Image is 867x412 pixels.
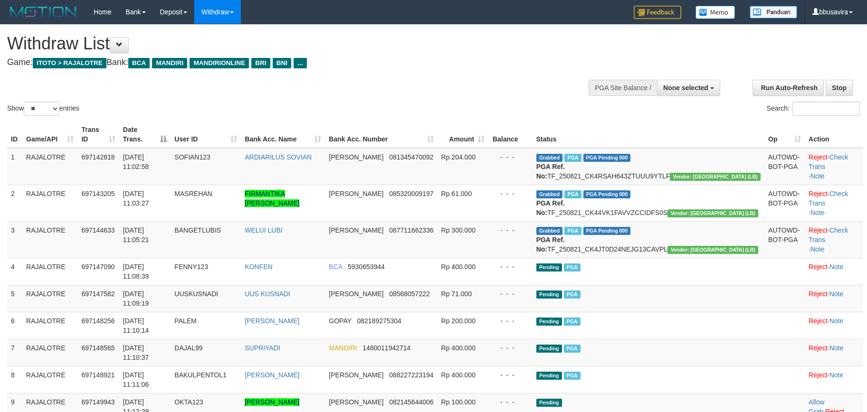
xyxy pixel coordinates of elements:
span: Pending [536,263,562,272]
div: - - - [492,289,528,299]
span: Grabbed [536,154,563,162]
th: Op: activate to sort column ascending [764,121,805,148]
td: RAJALOTRE [22,258,77,285]
b: PGA Ref. No: [536,236,565,253]
a: [PERSON_NAME] [245,398,299,406]
a: Note [810,245,825,253]
a: Check Trans [809,226,848,243]
span: Marked by bbusavira [564,190,581,198]
span: 697147090 [81,263,114,271]
span: [DATE] 11:10:37 [123,344,149,361]
span: BRI [251,58,270,68]
span: Rp 400.000 [441,344,476,352]
td: RAJALOTRE [22,312,77,339]
img: panduan.png [750,6,797,19]
span: FENNY123 [174,263,208,271]
th: Amount: activate to sort column ascending [438,121,489,148]
div: - - - [492,397,528,407]
span: MANDIRI [329,344,357,352]
a: Note [829,344,844,352]
div: - - - [492,262,528,272]
span: [PERSON_NAME] [329,290,383,298]
span: Vendor URL: https://dashboard.q2checkout.com/secure [667,209,758,217]
span: Copy 085320009197 to clipboard [389,190,433,197]
label: Search: [767,102,860,116]
span: 697148565 [81,344,114,352]
a: Note [829,371,844,379]
span: Copy 5930653944 to clipboard [348,263,385,271]
span: Copy 088227223194 to clipboard [389,371,433,379]
span: [DATE] 11:05:21 [123,226,149,243]
span: Pending [536,372,562,380]
h1: Withdraw List [7,34,569,53]
a: Reject [809,190,828,197]
td: · [805,312,863,339]
span: [DATE] 11:08:39 [123,263,149,280]
span: GOPAY [329,317,351,325]
td: · [805,258,863,285]
span: OKTA123 [174,398,203,406]
span: ITOTO > RAJALOTRE [33,58,106,68]
div: - - - [492,316,528,326]
span: Grabbed [536,227,563,235]
span: [PERSON_NAME] [329,371,383,379]
a: Stop [826,80,853,96]
td: 2 [7,185,22,221]
span: Rp 300.000 [441,226,476,234]
span: 697148921 [81,371,114,379]
span: Marked by bbusavira [564,154,581,162]
span: Grabbed [536,190,563,198]
a: Reject [809,226,828,234]
div: - - - [492,152,528,162]
td: RAJALOTRE [22,148,77,185]
a: Note [829,263,844,271]
span: [DATE] 11:03:27 [123,190,149,207]
span: [DATE] 11:10:14 [123,317,149,334]
img: MOTION_logo.png [7,5,79,19]
td: RAJALOTRE [22,339,77,366]
th: Balance [488,121,532,148]
span: BAKULPENTOL1 [174,371,226,379]
img: Feedback.jpg [634,6,681,19]
a: Reject [809,344,828,352]
span: Marked by bbusavira [564,318,581,326]
td: 5 [7,285,22,312]
a: Note [829,317,844,325]
span: Marked by bbusavira [564,372,581,380]
span: BCA [128,58,150,68]
span: Pending [536,399,562,407]
b: PGA Ref. No: [536,199,565,216]
a: Reject [809,290,828,298]
td: 1 [7,148,22,185]
a: ARDIARILUS SOVIAN [245,153,312,161]
span: Marked by bbusavira [564,290,581,299]
span: PGA Pending [583,154,631,162]
span: MASREHAN [174,190,212,197]
span: Copy 08568057222 to clipboard [389,290,430,298]
span: SOFIAN123 [174,153,210,161]
th: Trans ID: activate to sort column ascending [77,121,119,148]
span: [PERSON_NAME] [329,190,383,197]
span: Marked by bbusavira [564,263,581,272]
span: Vendor URL: https://dashboard.q2checkout.com/secure [670,173,761,181]
div: PGA Site Balance / [589,80,657,96]
th: ID [7,121,22,148]
td: RAJALOTRE [22,366,77,393]
a: KONFEN [245,263,272,271]
span: Pending [536,345,562,353]
span: [DATE] 11:11:06 [123,371,149,388]
th: Action [805,121,863,148]
span: UUSKUSNADI [174,290,218,298]
span: 697147582 [81,290,114,298]
h4: Game: Bank: [7,58,569,67]
span: Marked by bbusavira [564,345,581,353]
td: RAJALOTRE [22,285,77,312]
span: BNI [273,58,291,68]
a: [PERSON_NAME] [245,317,299,325]
span: Marked by bbusavira [564,227,581,235]
a: WELUI LUBI [245,226,282,234]
th: Date Trans.: activate to sort column descending [119,121,171,148]
span: MANDIRIONLINE [190,58,249,68]
span: 697148256 [81,317,114,325]
span: PGA Pending [583,190,631,198]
